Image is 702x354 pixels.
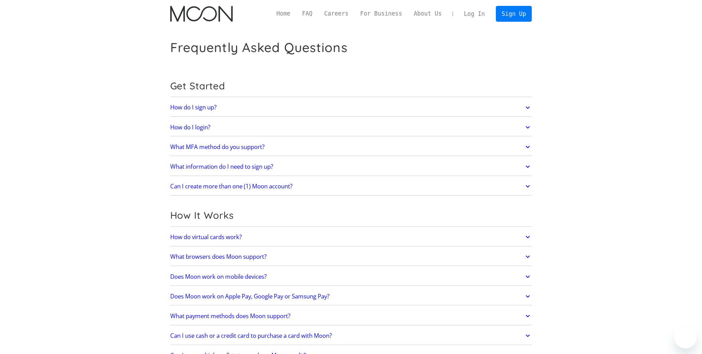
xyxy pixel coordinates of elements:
h2: Can I use cash or a credit card to purchase a card with Moon? [170,332,332,339]
img: Moon Logo [170,6,233,22]
h2: What information do I need to sign up? [170,163,273,170]
a: Does Moon work on Apple Pay, Google Pay or Samsung Pay? [170,289,532,304]
h2: How do virtual cards work? [170,234,242,240]
iframe: Кнопка запуска окна обмена сообщениями [674,326,696,348]
a: Home [271,9,296,18]
a: home [170,6,233,22]
h2: How It Works [170,209,532,221]
a: How do I login? [170,120,532,135]
h2: Does Moon work on Apple Pay, Google Pay or Samsung Pay? [170,293,329,300]
h2: What payment methods does Moon support? [170,313,290,319]
a: About Us [408,9,448,18]
h1: Frequently Asked Questions [170,40,348,55]
a: Careers [318,9,354,18]
h2: How do I sign up? [170,104,217,111]
a: What information do I need to sign up? [170,159,532,174]
h2: What browsers does Moon support? [170,253,267,260]
h2: Can I create more than one (1) Moon account? [170,183,292,190]
a: How do I sign up? [170,100,532,115]
a: FAQ [296,9,318,18]
a: Can I use cash or a credit card to purchase a card with Moon? [170,328,532,343]
a: For Business [354,9,408,18]
h2: What MFA method do you support? [170,144,265,150]
a: Does Moon work on mobile devices? [170,269,532,284]
a: How do virtual cards work? [170,230,532,244]
h2: Get Started [170,80,532,92]
a: What MFA method do you support? [170,140,532,154]
a: Sign Up [496,6,532,21]
a: Can I create more than one (1) Moon account? [170,179,532,194]
a: What browsers does Moon support? [170,249,532,264]
h2: Does Moon work on mobile devices? [170,273,267,280]
h2: How do I login? [170,124,210,131]
a: Log In [458,6,491,21]
a: What payment methods does Moon support? [170,309,532,323]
